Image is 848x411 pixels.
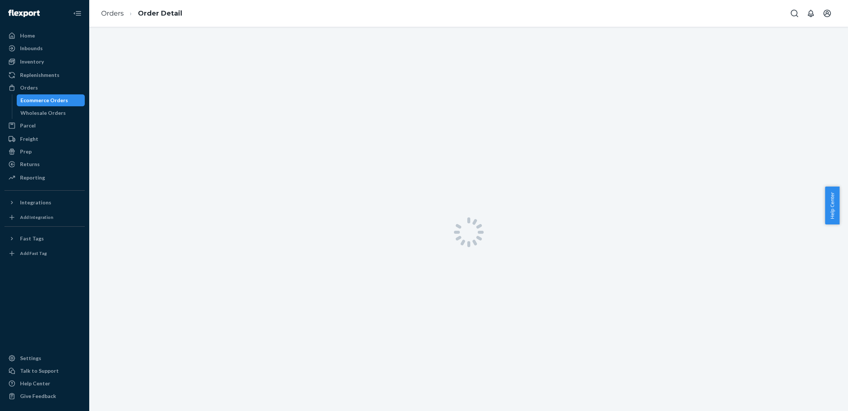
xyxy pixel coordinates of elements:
button: Help Center [825,187,839,224]
a: Home [4,30,85,42]
button: Give Feedback [4,390,85,402]
div: Prep [20,148,32,155]
a: Reporting [4,172,85,184]
div: Talk to Support [20,367,59,375]
a: Replenishments [4,69,85,81]
a: Inbounds [4,42,85,54]
a: Help Center [4,378,85,389]
img: Flexport logo [8,10,40,17]
button: Open Search Box [787,6,802,21]
a: Order Detail [138,9,182,17]
div: Returns [20,161,40,168]
button: Fast Tags [4,233,85,245]
div: Parcel [20,122,36,129]
a: Add Fast Tag [4,247,85,259]
a: Freight [4,133,85,145]
a: Add Integration [4,211,85,223]
a: Parcel [4,120,85,132]
div: Inventory [20,58,44,65]
a: Wholesale Orders [17,107,85,119]
button: Close Navigation [70,6,85,21]
button: Open notifications [803,6,818,21]
ol: breadcrumbs [95,3,188,25]
div: Inbounds [20,45,43,52]
a: Returns [4,158,85,170]
div: Add Integration [20,214,53,220]
div: Ecommerce Orders [20,97,68,104]
div: Add Fast Tag [20,250,47,256]
button: Integrations [4,197,85,208]
div: Wholesale Orders [20,109,66,117]
a: Inventory [4,56,85,68]
div: Home [20,32,35,39]
a: Orders [4,82,85,94]
div: Freight [20,135,38,143]
a: Talk to Support [4,365,85,377]
div: Reporting [20,174,45,181]
a: Prep [4,146,85,158]
a: Orders [101,9,124,17]
div: Give Feedback [20,392,56,400]
button: Open account menu [820,6,835,21]
div: Help Center [20,380,50,387]
div: Orders [20,84,38,91]
a: Settings [4,352,85,364]
a: Ecommerce Orders [17,94,85,106]
div: Settings [20,355,41,362]
div: Integrations [20,199,51,206]
div: Replenishments [20,71,59,79]
div: Fast Tags [20,235,44,242]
